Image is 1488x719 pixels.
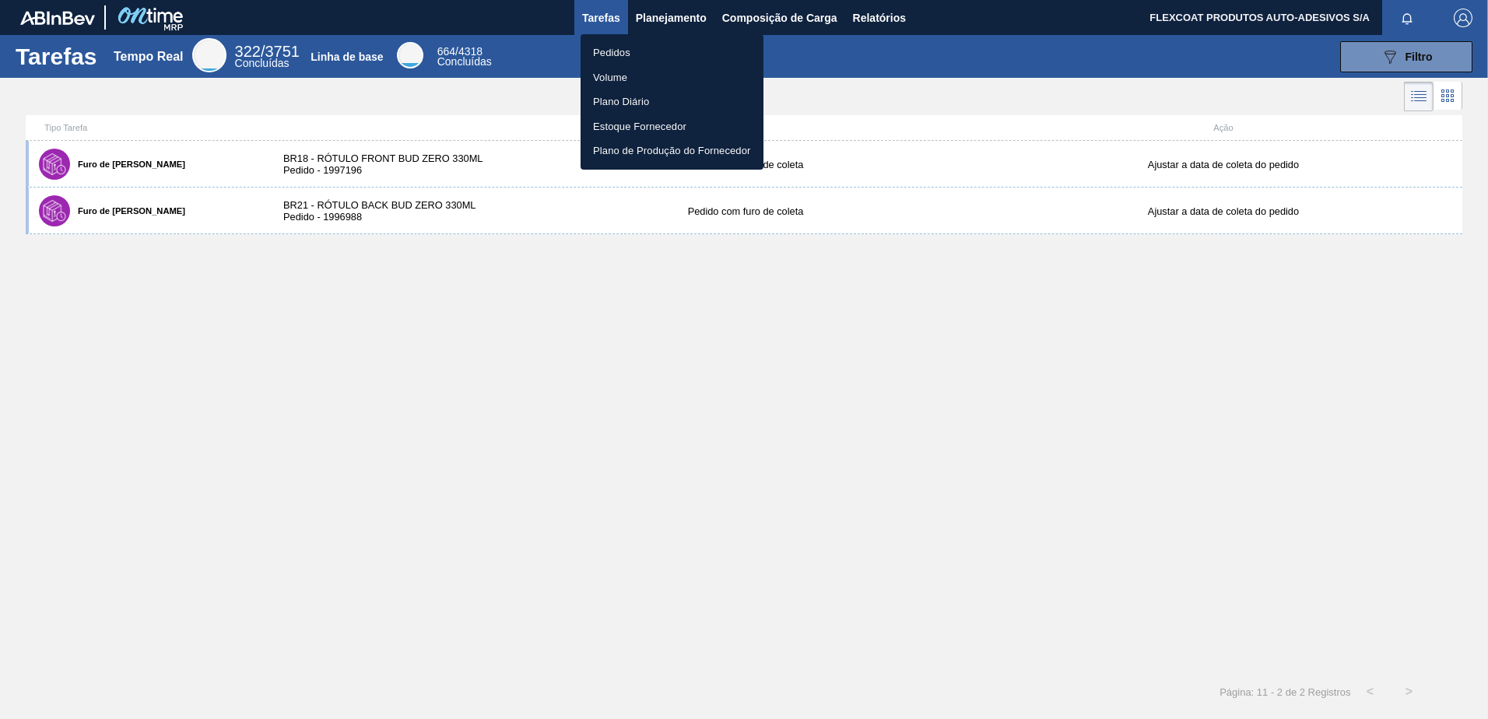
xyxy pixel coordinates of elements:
a: Plano Diário [581,89,763,114]
a: Pedidos [581,40,763,65]
a: Plano de Produção do Fornecedor [581,139,763,163]
a: Estoque Fornecedor [581,114,763,139]
a: Volume [581,65,763,90]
